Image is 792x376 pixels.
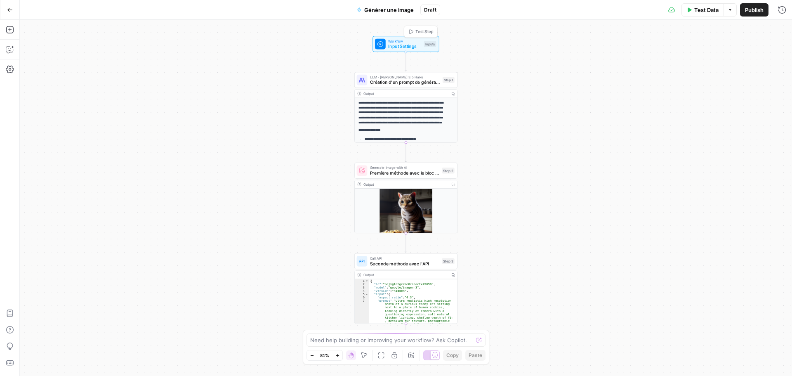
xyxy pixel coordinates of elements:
[370,260,439,267] span: Seconde méthode avec l'API
[320,352,329,359] span: 81%
[354,72,457,142] div: LLM · [PERSON_NAME] 3.5 HaikuCréation d'un prompt de génération d'imageStep 1Output**** **** ****...
[405,233,407,253] g: Edge from step_2 to step_3
[694,6,719,14] span: Test Data
[388,43,421,50] span: Input Settings
[405,52,407,71] g: Edge from start to step_1
[365,279,369,282] span: Toggle code folding, rows 1 through 21
[415,28,433,35] span: Test Step
[364,6,414,14] span: Générer une image
[681,3,724,17] button: Test Data
[363,182,447,187] div: Output
[355,289,369,293] div: 4
[355,283,369,286] div: 2
[354,253,457,324] div: Call APISeconde méthode avec l'APIStep 3Output{ "id":"nejvgtetgxrme0cnhactx49690", "model":"googl...
[446,352,459,359] span: Copy
[370,170,439,176] span: Première méthode avec le bloc de génération d'image
[388,38,421,44] span: Workflow
[355,286,369,289] div: 3
[355,279,369,282] div: 1
[424,6,436,14] span: Draft
[405,143,407,162] g: Edge from step_1 to step_2
[740,3,768,17] button: Publish
[355,296,369,299] div: 6
[352,3,419,17] button: Générer une image
[370,74,440,80] span: LLM · [PERSON_NAME] 3.5 Haiku
[443,350,462,361] button: Copy
[469,352,482,359] span: Paste
[443,77,455,83] div: Step 1
[442,258,455,265] div: Step 3
[370,79,440,85] span: Création d'un prompt de génération d'image
[424,41,436,47] div: Inputs
[355,299,369,329] div: 7
[405,27,436,36] button: Test Step
[354,163,457,233] div: Generate Image with AIPremière méthode avec le bloc de génération d'imageStep 2Output
[465,350,486,361] button: Paste
[365,293,369,296] span: Toggle code folding, rows 5 through 9
[370,165,439,170] span: Generate Image with AI
[363,91,447,96] div: Output
[354,36,457,52] div: WorkflowInput SettingsInputsTest Step
[370,255,439,261] span: Call API
[355,189,457,241] img: image.png
[363,272,447,277] div: Output
[745,6,764,14] span: Publish
[355,293,369,296] div: 5
[442,168,455,174] div: Step 2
